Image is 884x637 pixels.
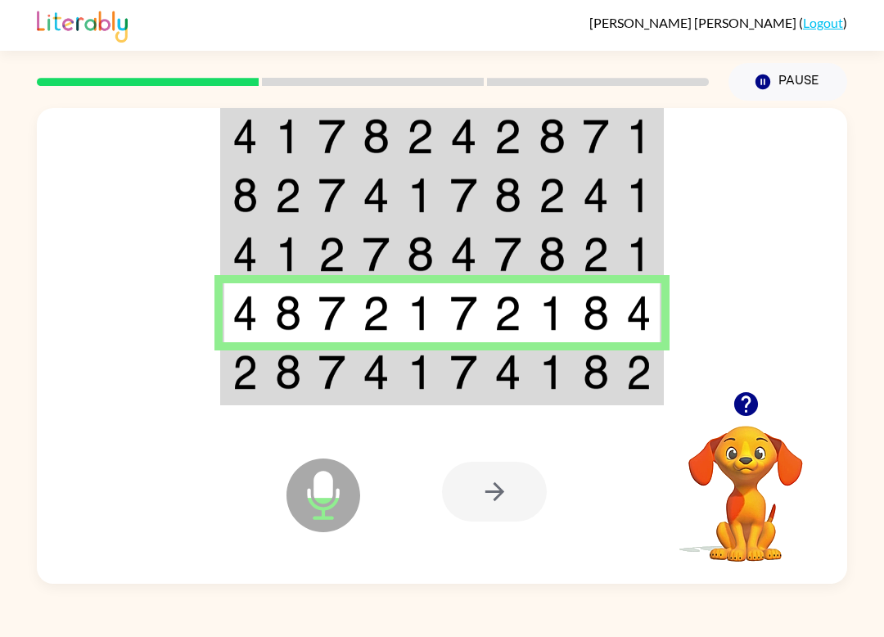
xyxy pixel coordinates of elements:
[318,237,345,272] img: 2
[37,7,128,43] img: Literably
[275,296,302,331] img: 8
[363,178,390,213] img: 4
[583,296,610,331] img: 8
[407,296,434,331] img: 1
[589,15,847,30] div: ( )
[450,355,477,390] img: 7
[494,178,521,213] img: 8
[728,63,847,101] button: Pause
[626,296,652,331] img: 4
[450,178,477,213] img: 7
[232,296,258,331] img: 4
[494,237,521,272] img: 7
[318,296,345,331] img: 7
[275,178,302,213] img: 2
[232,237,258,272] img: 4
[232,119,258,154] img: 4
[494,296,521,331] img: 2
[539,119,566,154] img: 8
[275,237,302,272] img: 1
[407,237,434,272] img: 8
[450,237,477,272] img: 4
[583,237,610,272] img: 2
[407,178,434,213] img: 1
[275,119,302,154] img: 1
[539,296,566,331] img: 1
[407,119,434,154] img: 2
[318,119,345,154] img: 7
[318,355,345,390] img: 7
[363,355,390,390] img: 4
[494,355,521,390] img: 4
[318,178,345,213] img: 7
[803,15,843,30] a: Logout
[232,178,258,213] img: 8
[450,296,477,331] img: 7
[626,237,652,272] img: 1
[494,119,521,154] img: 2
[539,355,566,390] img: 1
[589,15,799,30] span: [PERSON_NAME] [PERSON_NAME]
[450,119,477,154] img: 4
[407,355,434,390] img: 1
[275,355,302,390] img: 8
[626,119,652,154] img: 1
[363,119,390,154] img: 8
[583,355,610,390] img: 8
[539,237,566,272] img: 8
[539,178,566,213] img: 2
[664,400,828,564] video: Your browser must support playing .mp4 files to use Literably. Please try using another browser.
[626,355,652,390] img: 2
[363,296,390,331] img: 2
[626,178,652,213] img: 1
[232,355,258,390] img: 2
[583,178,610,213] img: 4
[583,119,610,154] img: 7
[363,237,390,272] img: 7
